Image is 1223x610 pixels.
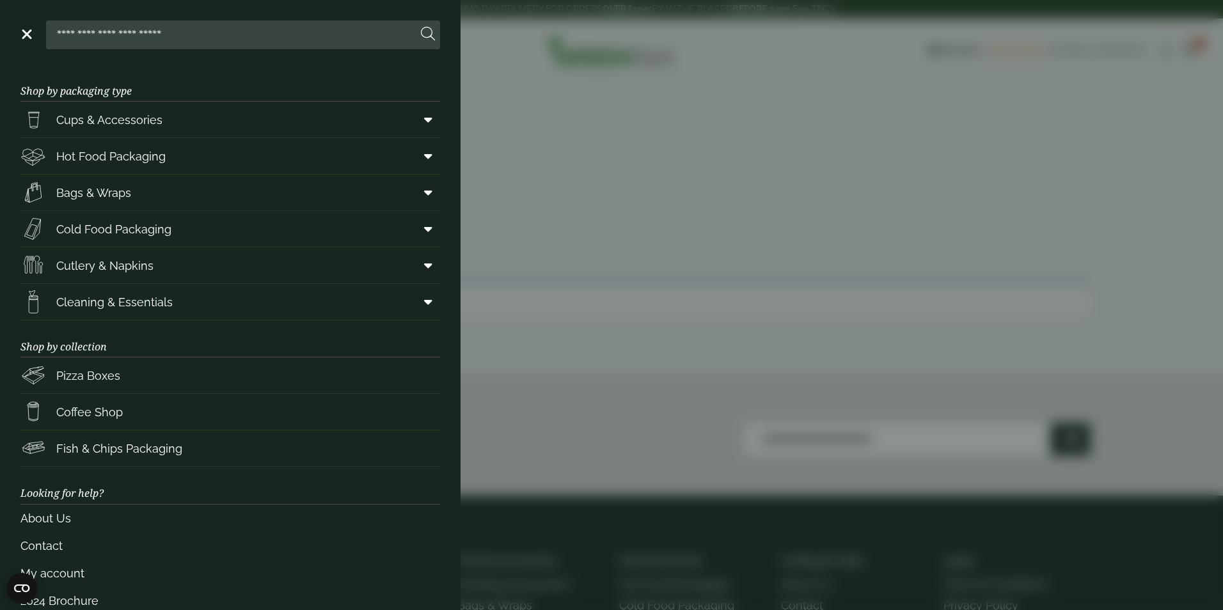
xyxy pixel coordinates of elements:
a: Cleaning & Essentials [20,284,440,320]
span: Cleaning & Essentials [56,293,173,311]
a: Cups & Accessories [20,102,440,137]
img: HotDrink_paperCup.svg [20,399,46,425]
a: Cutlery & Napkins [20,247,440,283]
a: Fish & Chips Packaging [20,430,440,466]
span: Cups & Accessories [56,111,162,129]
h3: Shop by collection [20,320,440,357]
img: Deli_box.svg [20,143,46,169]
span: Coffee Shop [56,403,123,421]
h3: Shop by packaging type [20,65,440,102]
span: Cold Food Packaging [56,221,171,238]
img: Sandwich_box.svg [20,216,46,242]
span: Cutlery & Napkins [56,257,154,274]
img: open-wipe.svg [20,289,46,315]
span: Bags & Wraps [56,184,131,201]
h3: Looking for help? [20,467,440,504]
a: Cold Food Packaging [20,211,440,247]
button: Open CMP widget [6,573,37,604]
a: My account [20,559,440,587]
a: Bags & Wraps [20,175,440,210]
a: Contact [20,532,440,559]
a: Pizza Boxes [20,357,440,393]
span: Pizza Boxes [56,367,120,384]
img: Pizza_boxes.svg [20,363,46,388]
a: Coffee Shop [20,394,440,430]
img: Paper_carriers.svg [20,180,46,205]
a: About Us [20,504,440,532]
img: FishNchip_box.svg [20,435,46,461]
img: Cutlery.svg [20,253,46,278]
img: PintNhalf_cup.svg [20,107,46,132]
span: Hot Food Packaging [56,148,166,165]
a: Hot Food Packaging [20,138,440,174]
span: Fish & Chips Packaging [56,440,182,457]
